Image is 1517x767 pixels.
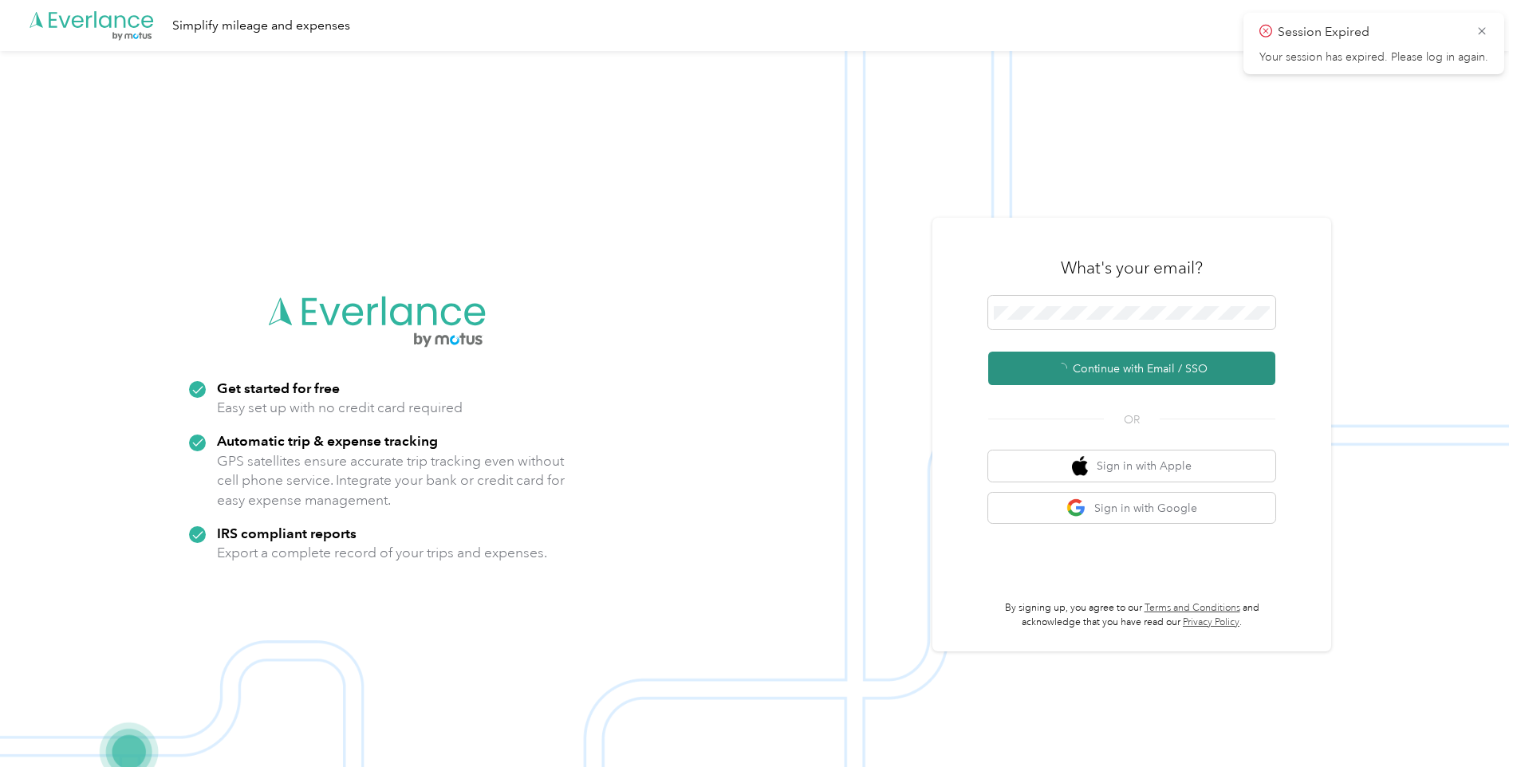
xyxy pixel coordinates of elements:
[988,352,1275,385] button: Continue with Email / SSO
[1072,456,1088,476] img: apple logo
[1259,50,1488,65] p: Your session has expired. Please log in again.
[217,525,357,541] strong: IRS compliant reports
[988,601,1275,629] p: By signing up, you agree to our and acknowledge that you have read our .
[1066,498,1086,518] img: google logo
[988,493,1275,524] button: google logoSign in with Google
[217,432,438,449] strong: Automatic trip & expense tracking
[217,398,463,418] p: Easy set up with no credit card required
[217,451,565,510] p: GPS satellites ensure accurate trip tracking even without cell phone service. Integrate your bank...
[1145,602,1240,614] a: Terms and Conditions
[988,450,1275,482] button: apple logoSign in with Apple
[1278,22,1464,42] p: Session Expired
[172,16,350,36] div: Simplify mileage and expenses
[217,380,340,396] strong: Get started for free
[1428,678,1517,767] iframe: Everlance-gr Chat Button Frame
[1183,616,1239,628] a: Privacy Policy
[1061,257,1203,279] h3: What's your email?
[1104,411,1160,428] span: OR
[217,543,547,563] p: Export a complete record of your trips and expenses.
